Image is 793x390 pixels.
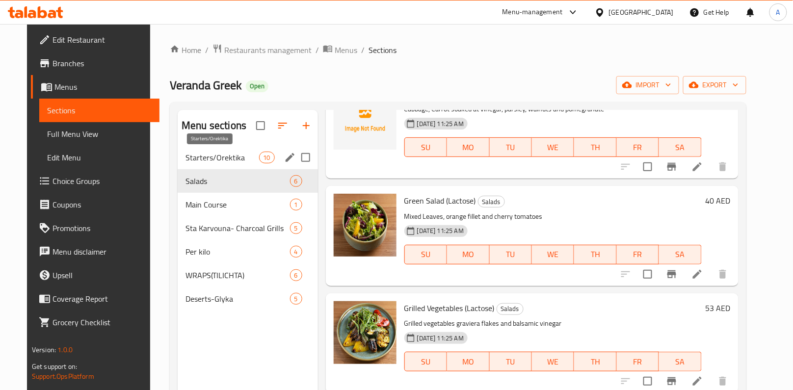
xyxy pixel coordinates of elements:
span: Salads [185,175,290,187]
span: Starters/Orektika [185,152,259,163]
h6: 40 AED [706,194,731,208]
span: 1 [291,200,302,209]
span: TH [578,247,612,261]
span: Deserts-Glyka [185,293,290,305]
div: items [290,175,302,187]
button: Branch-specific-item [660,155,684,179]
div: Deserts-Glyka5 [178,287,318,311]
a: Restaurants management [212,44,312,56]
button: MO [447,352,489,371]
span: 6 [291,271,302,280]
span: 6 [291,177,302,186]
li: / [316,44,319,56]
span: Salads [478,196,504,208]
span: Open [246,82,268,90]
button: TU [490,137,532,157]
div: Salads [478,196,505,208]
span: Menu disclaimer [53,246,152,258]
span: WRAPS(TILICHTA) [185,269,290,281]
button: edit [283,150,297,165]
span: 5 [291,294,302,304]
a: Edit Restaurant [31,28,159,52]
span: SA [663,355,697,369]
span: A [776,7,780,18]
span: import [624,79,671,91]
span: export [691,79,739,91]
button: WE [532,352,574,371]
button: WE [532,137,574,157]
div: Open [246,80,268,92]
div: items [290,246,302,258]
button: SU [404,137,447,157]
span: 4 [291,247,302,257]
span: Full Menu View [47,128,152,140]
button: MO [447,137,489,157]
span: MO [451,247,485,261]
button: SA [659,245,701,264]
a: Promotions [31,216,159,240]
a: Upsell [31,263,159,287]
button: FR [617,245,659,264]
div: items [290,269,302,281]
span: Select to update [637,156,658,177]
button: SU [404,245,447,264]
span: Restaurants management [224,44,312,56]
div: items [290,199,302,210]
span: MO [451,355,485,369]
div: items [290,293,302,305]
span: WE [536,247,570,261]
span: 5 [291,224,302,233]
a: Full Menu View [39,122,159,146]
span: Edit Menu [47,152,152,163]
div: [GEOGRAPHIC_DATA] [609,7,674,18]
span: Choice Groups [53,175,152,187]
img: Green Salad (Lactose) [334,194,396,257]
li: / [361,44,365,56]
a: Support.OpsPlatform [32,370,94,383]
span: FR [621,140,655,155]
span: Sections [369,44,396,56]
span: [DATE] 11:25 AM [413,226,468,235]
span: SU [409,355,443,369]
span: WE [536,355,570,369]
button: MO [447,245,489,264]
button: TH [574,245,616,264]
span: Per kilo [185,246,290,258]
img: Grilled Vegetables (Lactose) [334,301,396,364]
button: SA [659,352,701,371]
span: TU [494,140,528,155]
span: Menus [54,81,152,93]
button: TH [574,352,616,371]
button: delete [711,155,735,179]
div: Sta Karvouna- Charcoal Grills5 [178,216,318,240]
span: Sections [47,104,152,116]
div: Salads [497,303,524,315]
span: TU [494,355,528,369]
span: TU [494,247,528,261]
h6: 53 AED [706,301,731,315]
span: SU [409,247,443,261]
a: Menus [31,75,159,99]
a: Home [170,44,201,56]
span: Veranda Greek [170,74,242,96]
div: Salads6 [178,169,318,193]
button: Add section [294,114,318,137]
span: TH [578,140,612,155]
span: SA [663,140,697,155]
span: Grilled Vegetables (Lactose) [404,301,495,315]
div: Per kilo4 [178,240,318,263]
div: items [259,152,275,163]
span: Menus [335,44,357,56]
span: Grocery Checklist [53,316,152,328]
a: Grocery Checklist [31,311,159,334]
button: SA [659,137,701,157]
nav: breadcrumb [170,44,746,56]
button: TU [490,245,532,264]
span: 10 [260,153,274,162]
span: Select all sections [250,115,271,136]
button: delete [711,262,735,286]
p: Grilled vegetables graviera flakes and balsamic vinegar [404,317,702,330]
